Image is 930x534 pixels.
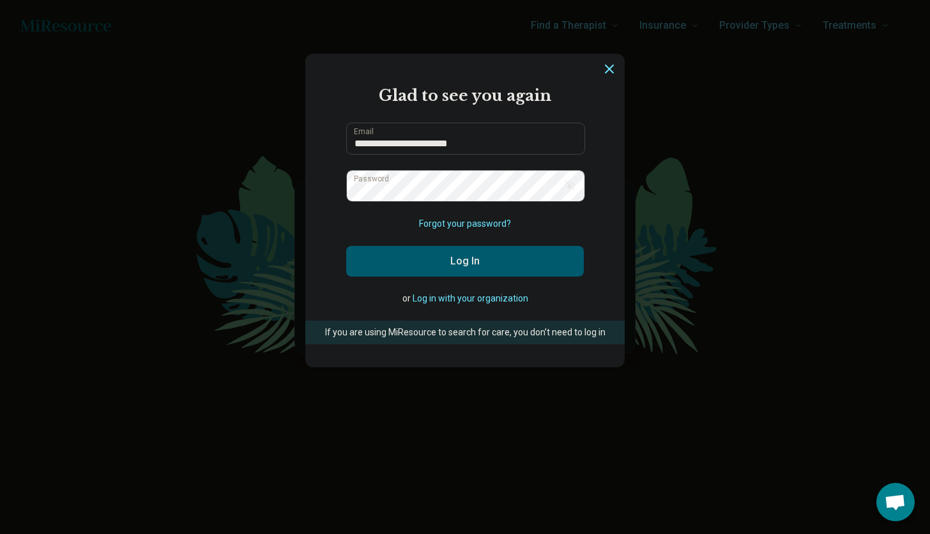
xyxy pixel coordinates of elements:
button: Show password [556,170,584,201]
label: Password [354,175,389,183]
label: Email [354,128,374,135]
h2: Glad to see you again [346,84,584,107]
button: Forgot your password? [419,217,511,231]
button: Log in with your organization [413,292,528,305]
p: If you are using MiResource to search for care, you don’t need to log in [323,326,607,339]
p: or [346,292,584,305]
button: Log In [346,246,584,277]
section: Login Dialog [305,54,625,367]
button: Dismiss [602,61,617,77]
